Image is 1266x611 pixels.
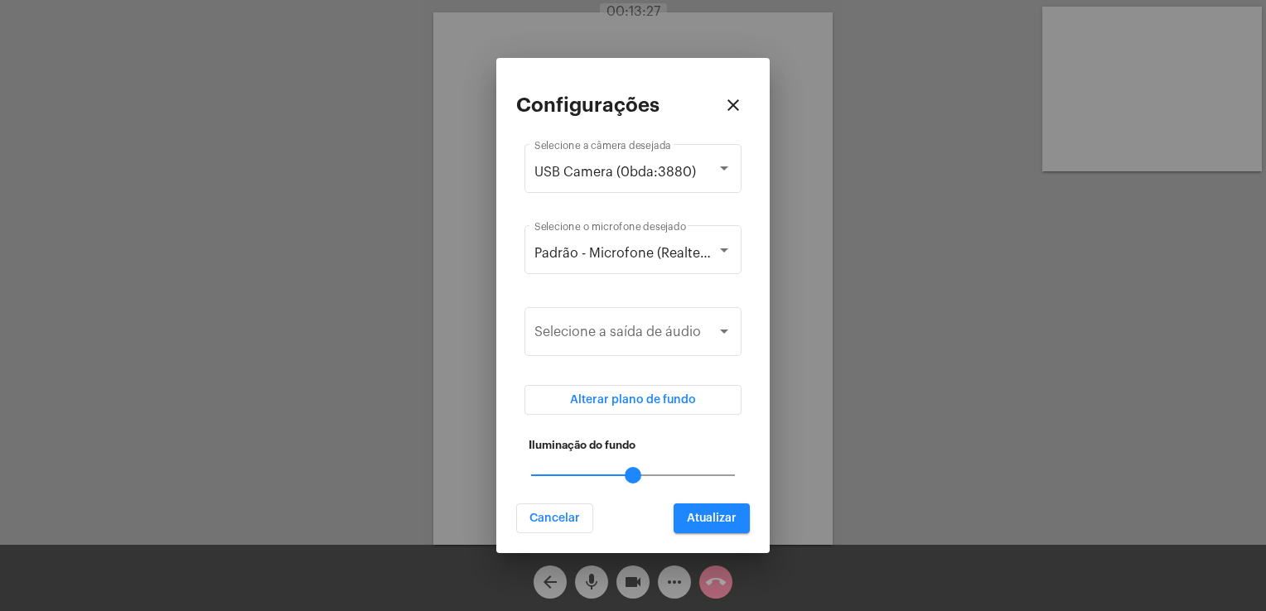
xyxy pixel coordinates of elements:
button: Alterar plano de fundo [524,385,742,415]
span: Cancelar [529,512,580,524]
button: Atualizar [674,503,750,533]
button: Cancelar [516,503,593,533]
mat-icon: close [723,95,743,115]
h5: Iluminação do fundo [529,440,737,451]
span: Atualizar [687,512,737,524]
span: Alterar plano de fundo [570,394,696,406]
span: USB Camera (0bda:3880) [534,166,696,179]
span: Padrão - Microfone (Realtek(R) Audio) [534,247,768,260]
h2: Configurações [516,94,660,116]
